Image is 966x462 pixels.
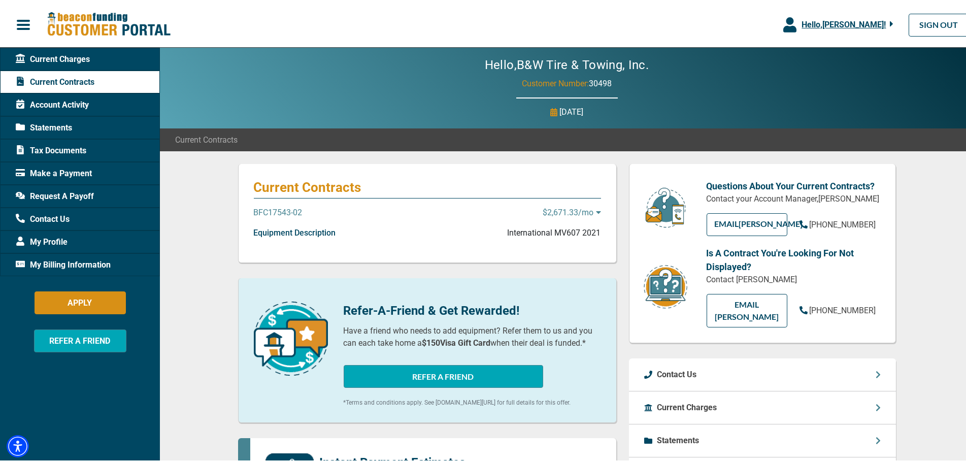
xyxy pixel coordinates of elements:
[657,367,697,379] p: Contact Us
[657,400,717,412] p: Current Charges
[16,257,111,269] span: My Billing Information
[344,363,543,386] button: REFER A FRIEND
[16,188,94,201] span: Request A Payoff
[707,191,880,203] p: Contact your Account Manager, [PERSON_NAME]
[7,433,29,455] div: Accessibility Menu
[254,225,336,237] p: Equipment Description
[643,262,688,308] img: contract-icon.png
[810,218,876,227] span: [PHONE_NUMBER]
[543,205,601,217] p: $2,671.33 /mo
[254,177,601,193] p: Current Contracts
[16,143,86,155] span: Tax Documents
[16,51,90,63] span: Current Charges
[707,177,880,191] p: Questions About Your Current Contracts?
[800,217,876,229] a: [PHONE_NUMBER]
[254,300,328,374] img: refer-a-friend-icon.png
[422,336,491,346] b: $150 Visa Gift Card
[47,10,171,36] img: Beacon Funding Customer Portal Logo
[16,211,70,223] span: Contact Us
[16,74,94,86] span: Current Contracts
[560,104,584,116] p: [DATE]
[522,77,589,86] span: Customer Number:
[643,185,688,227] img: customer-service.png
[16,234,68,246] span: My Profile
[707,244,880,272] p: Is A Contract You're Looking For Not Displayed?
[16,166,92,178] span: Make a Payment
[800,303,876,315] a: [PHONE_NUMBER]
[35,289,126,312] button: APPLY
[589,77,612,86] span: 30498
[16,97,89,109] span: Account Activity
[344,396,601,405] p: *Terms and conditions apply. See [DOMAIN_NAME][URL] for full details for this offer.
[34,327,126,350] button: REFER A FRIEND
[175,132,238,144] span: Current Contracts
[707,272,880,284] p: Contact [PERSON_NAME]
[344,300,601,318] p: Refer-A-Friend & Get Rewarded!
[657,433,699,445] p: Statements
[254,205,303,217] p: BFC17543-02
[16,120,72,132] span: Statements
[810,304,876,313] span: [PHONE_NUMBER]
[707,211,787,234] a: EMAIL[PERSON_NAME]
[344,323,601,347] p: Have a friend who needs to add equipment? Refer them to us and you can each take home a when thei...
[454,56,679,71] h2: Hello, B&W Tire & Towing, Inc.
[508,225,601,237] p: International MV607 2021
[707,292,787,325] a: EMAIL [PERSON_NAME]
[802,18,886,27] span: Hello, [PERSON_NAME] !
